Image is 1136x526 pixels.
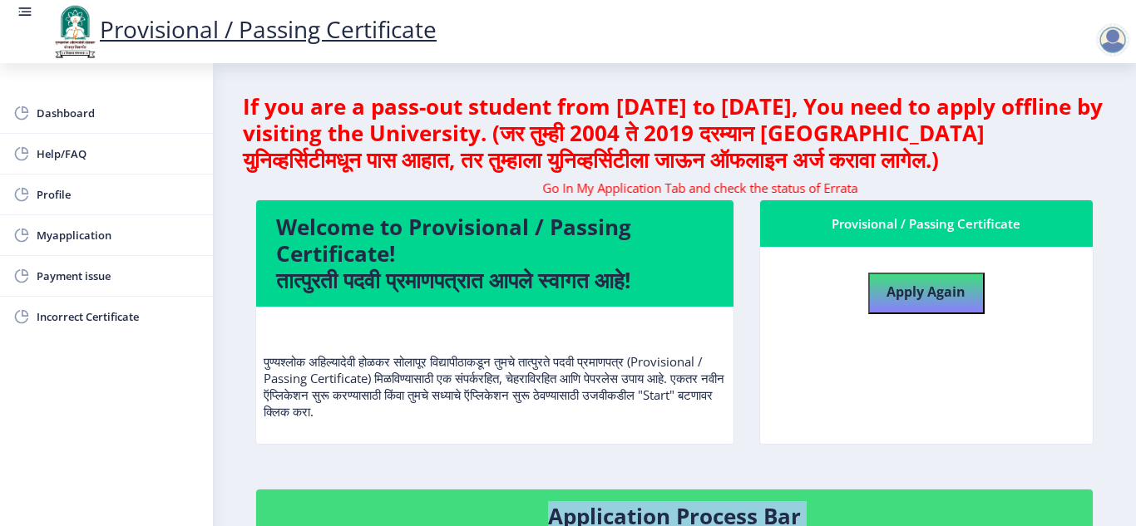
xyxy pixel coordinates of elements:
button: Apply Again [868,273,985,314]
span: Incorrect Certificate [37,307,200,327]
span: Payment issue [37,266,200,286]
h4: Welcome to Provisional / Passing Certificate! तात्पुरती पदवी प्रमाणपत्रात आपले स्वागत आहे! [276,214,714,293]
a: Provisional / Passing Certificate [50,13,437,45]
h4: If you are a pass-out student from [DATE] to [DATE], You need to apply offline by visiting the Un... [243,93,1106,173]
span: Dashboard [37,103,200,123]
img: logo [50,3,100,60]
span: Myapplication [37,225,200,245]
marquee: Go In My Application Tab and check the status of Errata [255,179,1094,196]
b: Apply Again [887,283,966,301]
span: Help/FAQ [37,144,200,164]
div: Provisional / Passing Certificate [780,214,1074,234]
span: Profile [37,184,200,204]
p: पुण्यश्लोक अहिल्यादेवी होळकर सोलापूर विद्यापीठाकडून तुमचे तात्पुरते पदवी प्रमाणपत्र (Provisional ... [264,320,726,420]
